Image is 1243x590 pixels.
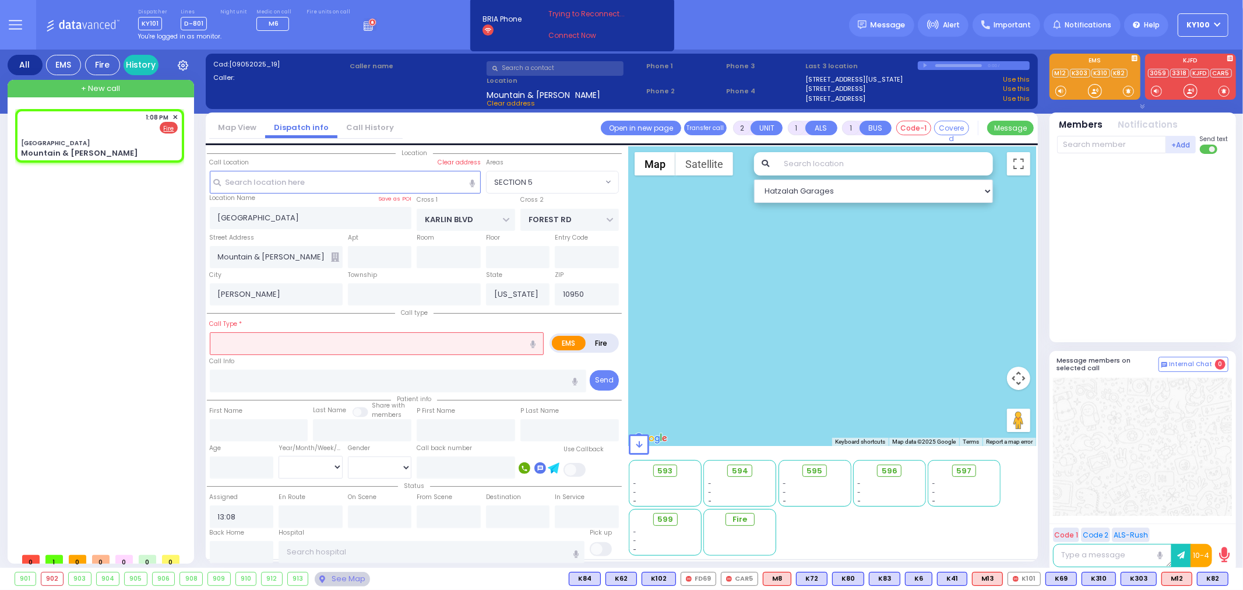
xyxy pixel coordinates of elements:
span: - [932,479,936,488]
button: Transfer call [684,121,727,135]
div: M13 [972,572,1003,586]
img: message.svg [858,20,867,29]
label: Medic on call [256,9,293,16]
span: Phone 1 [646,61,722,71]
span: BRIA Phone [483,14,522,24]
a: Connect Now [548,30,640,41]
a: M12 [1052,69,1069,78]
div: 913 [288,573,308,585]
span: Ky100 [1187,20,1210,30]
span: - [633,488,637,497]
span: ✕ [172,113,178,122]
div: Mountain & [PERSON_NAME] [21,147,138,159]
div: K303 [1121,572,1157,586]
button: Members [1059,118,1103,132]
label: En Route [279,493,305,502]
div: BLS [905,572,932,586]
span: - [633,497,637,505]
div: BLS [605,572,637,586]
label: Last 3 location [806,61,918,71]
label: State [486,271,502,280]
button: Code 2 [1081,528,1110,542]
span: 599 [657,514,673,525]
img: comment-alt.png [1161,362,1167,368]
label: Township [348,271,377,280]
div: 912 [262,573,282,585]
div: ALS [1161,572,1192,586]
input: Search location [776,152,992,175]
span: - [783,479,786,488]
span: - [857,479,861,488]
div: K101 [1008,572,1041,586]
button: UNIT [751,121,783,135]
label: First Name [210,406,243,416]
span: 597 [957,465,972,477]
a: 3318 [1170,69,1189,78]
span: 595 [807,465,823,477]
button: ALS-Rush [1112,528,1150,542]
label: Dispatcher [138,9,167,16]
a: K303 [1070,69,1090,78]
div: K102 [642,572,676,586]
div: All [8,55,43,75]
div: BLS [569,572,601,586]
label: Call back number [417,444,472,453]
input: Search hospital [279,541,584,563]
button: Drag Pegman onto the map to open Street View [1007,409,1030,432]
span: 0 [115,555,133,564]
div: BLS [1082,572,1116,586]
div: BLS [869,572,900,586]
div: EMS [46,55,81,75]
span: Location [396,149,433,157]
label: Save as POI [378,195,411,203]
label: Areas [486,158,503,167]
input: Search member [1057,136,1166,153]
span: KY101 [138,17,162,30]
label: Fire [585,336,618,350]
img: Logo [46,17,124,32]
span: 1 [45,555,63,564]
button: Notifications [1118,118,1178,132]
small: Share with [372,401,405,410]
label: Street Address [210,233,255,243]
label: P First Name [417,406,455,416]
div: K84 [569,572,601,586]
label: Location [487,76,642,86]
span: Status [398,482,430,490]
label: EMS [552,336,586,350]
div: Fire [85,55,120,75]
label: Location Name [210,194,256,203]
a: K310 [1091,69,1110,78]
span: Call type [395,308,434,317]
a: CAR5 [1210,69,1232,78]
label: Back Home [210,528,245,538]
span: Internal Chat [1170,360,1213,368]
span: - [783,497,786,505]
label: KJFD [1145,58,1236,66]
a: Use this [1003,94,1030,104]
button: Message [987,121,1034,135]
label: City [210,271,222,280]
button: Ky100 [1178,13,1228,37]
span: Clear address [487,99,535,108]
label: EMS [1050,58,1140,66]
span: - [857,488,861,497]
span: 0 [139,555,156,564]
label: Entry Code [555,233,588,243]
button: Covered [934,121,969,135]
span: Other building occupants [331,252,339,262]
a: History [124,55,159,75]
div: Year/Month/Week/Day [279,444,343,453]
a: Open in new page [601,121,681,135]
label: Use Callback [564,445,604,454]
button: Code 1 [1053,528,1079,542]
label: In Service [555,493,584,502]
span: + New call [81,83,120,94]
span: Trying to Reconnect... [548,9,640,19]
a: K82 [1111,69,1128,78]
button: BUS [860,121,892,135]
label: Pick up [590,528,612,538]
label: Call Type * [210,319,242,329]
img: red-radio-icon.svg [686,576,692,582]
label: Cross 1 [417,195,438,205]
